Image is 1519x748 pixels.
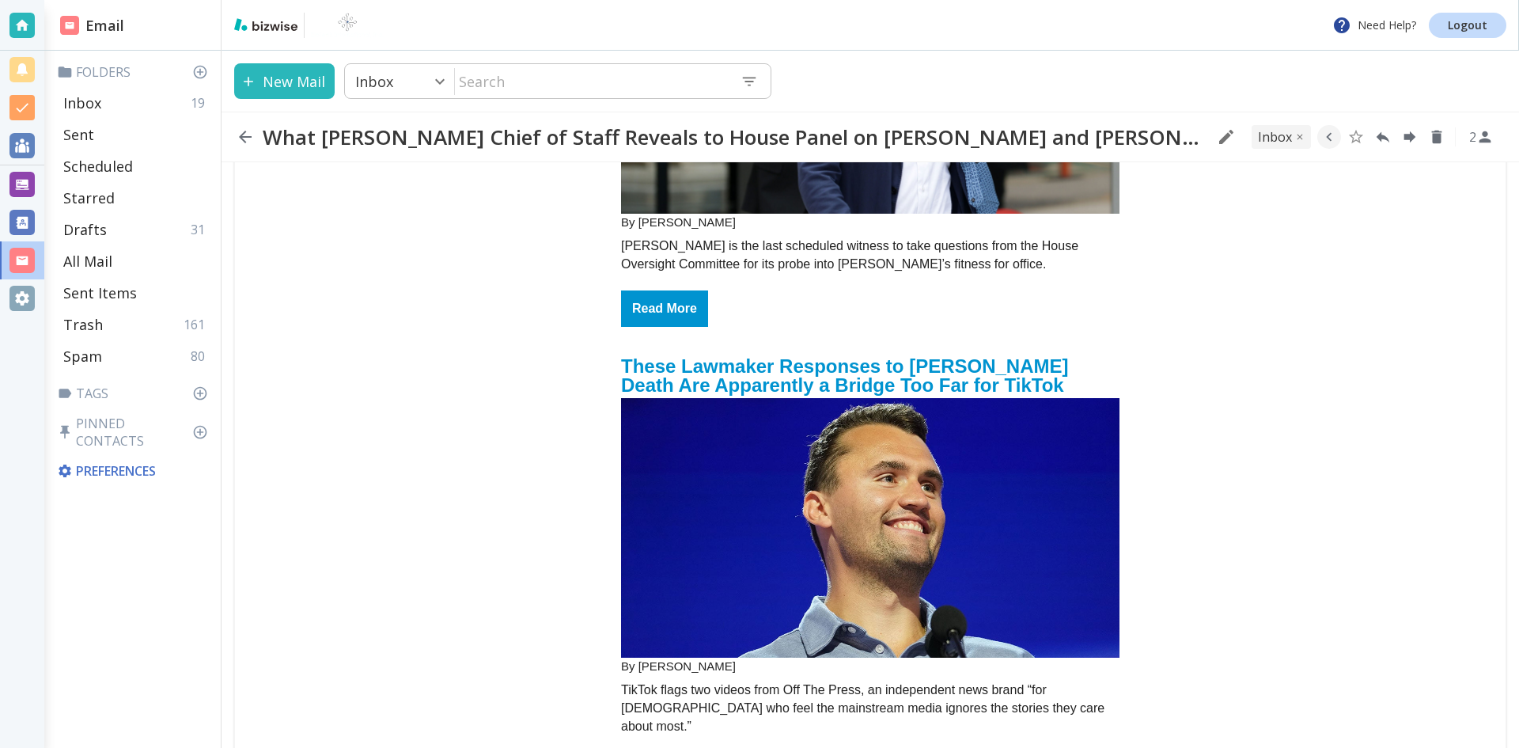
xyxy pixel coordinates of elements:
[57,462,211,480] p: Preferences
[57,150,214,182] div: Scheduled
[184,316,211,333] p: 161
[263,124,1204,150] h2: What [PERSON_NAME] Chief of Staff Reveals to House Panel on [PERSON_NAME] and [PERSON_NAME]
[57,63,214,81] p: Folders
[63,188,115,207] p: Starred
[63,347,102,366] p: Spam
[63,93,101,112] p: Inbox
[1425,125,1449,149] button: Delete
[57,119,214,150] div: Sent
[1469,128,1476,146] p: 2
[57,245,214,277] div: All Mail
[57,87,214,119] div: Inbox19
[191,94,211,112] p: 19
[234,18,297,31] img: bizwise
[60,16,79,35] img: DashboardSidebarEmail.svg
[1429,13,1506,38] a: Logout
[1371,125,1395,149] button: Reply
[57,182,214,214] div: Starred
[311,13,384,38] img: BioTech International
[63,283,137,302] p: Sent Items
[1258,128,1292,146] p: INBOX
[1332,16,1416,35] p: Need Help?
[234,63,335,99] button: New Mail
[191,221,211,238] p: 31
[63,252,112,271] p: All Mail
[57,277,214,309] div: Sent Items
[63,315,103,334] p: Trash
[63,220,107,239] p: Drafts
[54,456,214,486] div: Preferences
[63,125,94,144] p: Sent
[455,65,728,97] input: Search
[63,157,133,176] p: Scheduled
[60,15,124,36] h2: Email
[57,340,214,372] div: Spam80
[57,214,214,245] div: Drafts31
[57,415,214,450] p: Pinned Contacts
[355,72,393,91] p: Inbox
[191,347,211,365] p: 80
[1462,118,1500,156] button: See Participants
[57,309,214,340] div: Trash161
[1448,20,1487,31] p: Logout
[57,385,214,402] p: Tags
[1398,125,1422,149] button: Forward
